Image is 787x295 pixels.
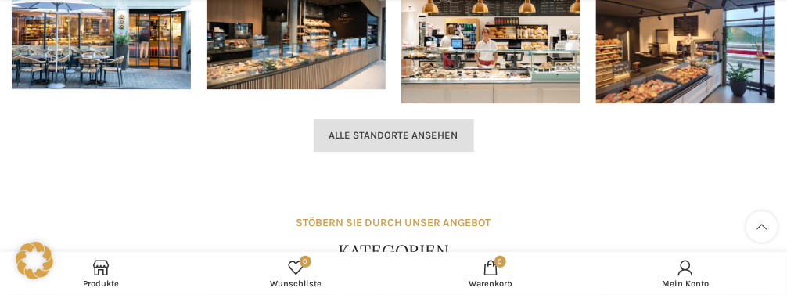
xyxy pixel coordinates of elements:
a: 0 Warenkorb [393,256,588,291]
span: 0 [494,256,506,268]
span: Mein Konto [596,279,775,289]
h4: KATEGORIEN [338,239,449,264]
a: 0 Wunschliste [199,256,393,291]
span: Alle Standorte ansehen [329,129,458,142]
div: My cart [393,256,588,291]
span: 0 [300,256,311,268]
span: Warenkorb [401,279,580,289]
a: Scroll to top button [746,211,778,243]
div: Meine Wunschliste [199,256,393,291]
span: Wunschliste [207,279,386,289]
a: Alle Standorte ansehen [314,119,474,152]
span: Produkte [12,279,191,289]
a: Mein Konto [588,256,783,291]
div: STÖBERN SIE DURCH UNSER ANGEBOT [296,214,491,232]
a: Produkte [4,256,199,291]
